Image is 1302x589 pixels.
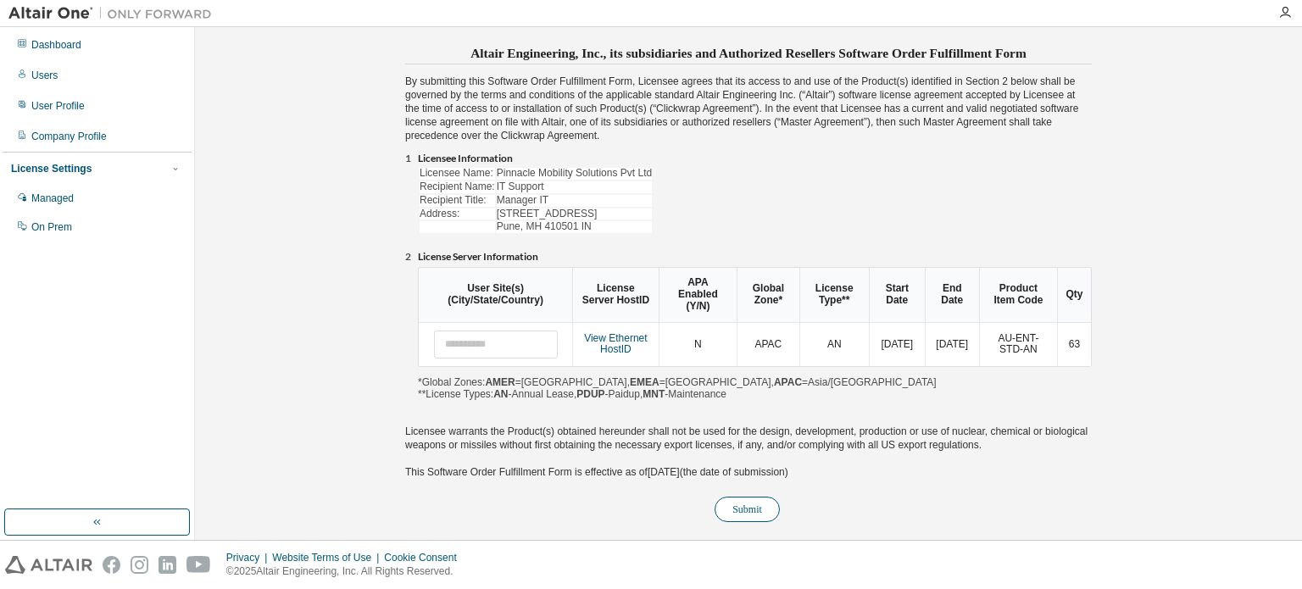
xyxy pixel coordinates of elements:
[272,551,384,564] div: Website Terms of Use
[419,268,572,322] th: User Site(s) (City/State/Country)
[497,195,652,207] td: Manager IT
[659,323,737,367] td: N
[497,221,652,233] td: Pune, MH 410501 IN
[226,564,467,579] p: © 2025 Altair Engineering, Inc. All Rights Reserved.
[497,181,652,193] td: IT Support
[799,268,869,322] th: License Type**
[420,195,495,207] td: Recipient Title:
[630,376,659,388] b: EMEA
[418,267,1092,401] div: *Global Zones: =[GEOGRAPHIC_DATA], =[GEOGRAPHIC_DATA], =Asia/[GEOGRAPHIC_DATA] **License Types: -...
[5,556,92,574] img: altair_logo.svg
[384,551,466,564] div: Cookie Consent
[420,181,495,193] td: Recipient Name:
[715,497,780,522] button: Submit
[420,168,495,180] td: Licensee Name:
[497,168,652,180] td: Pinnacle Mobility Solutions Pvt Ltd
[159,556,176,574] img: linkedin.svg
[979,323,1057,367] td: AU-ENT-STD-AN
[737,268,798,322] th: Global Zone*
[576,388,604,400] b: PDUP
[8,5,220,22] img: Altair One
[31,220,72,234] div: On Prem
[799,323,869,367] td: AN
[418,251,1092,264] li: License Server Information
[925,323,979,367] td: [DATE]
[737,323,798,367] td: APAC
[418,153,1092,166] li: Licensee Information
[186,556,211,574] img: youtube.svg
[31,69,58,82] div: Users
[131,556,148,574] img: instagram.svg
[979,268,1057,322] th: Product Item Code
[31,99,85,113] div: User Profile
[1057,268,1091,322] th: Qty
[869,268,925,322] th: Start Date
[485,376,515,388] b: AMER
[572,268,659,322] th: License Server HostID
[420,208,495,220] td: Address:
[405,41,1092,64] h3: Altair Engineering, Inc., its subsidiaries and Authorized Resellers Software Order Fulfillment Form
[584,332,648,356] a: View Ethernet HostID
[493,388,508,400] b: AN
[925,268,979,322] th: End Date
[774,376,802,388] b: APAC
[31,130,107,143] div: Company Profile
[497,208,652,220] td: [STREET_ADDRESS]
[405,41,1092,522] div: By submitting this Software Order Fulfillment Form, Licensee agrees that its access to and use of...
[226,551,272,564] div: Privacy
[1057,323,1091,367] td: 63
[103,556,120,574] img: facebook.svg
[31,192,74,205] div: Managed
[11,162,92,175] div: License Settings
[869,323,925,367] td: [DATE]
[643,388,665,400] b: MNT
[659,268,737,322] th: APA Enabled (Y/N)
[31,38,81,52] div: Dashboard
